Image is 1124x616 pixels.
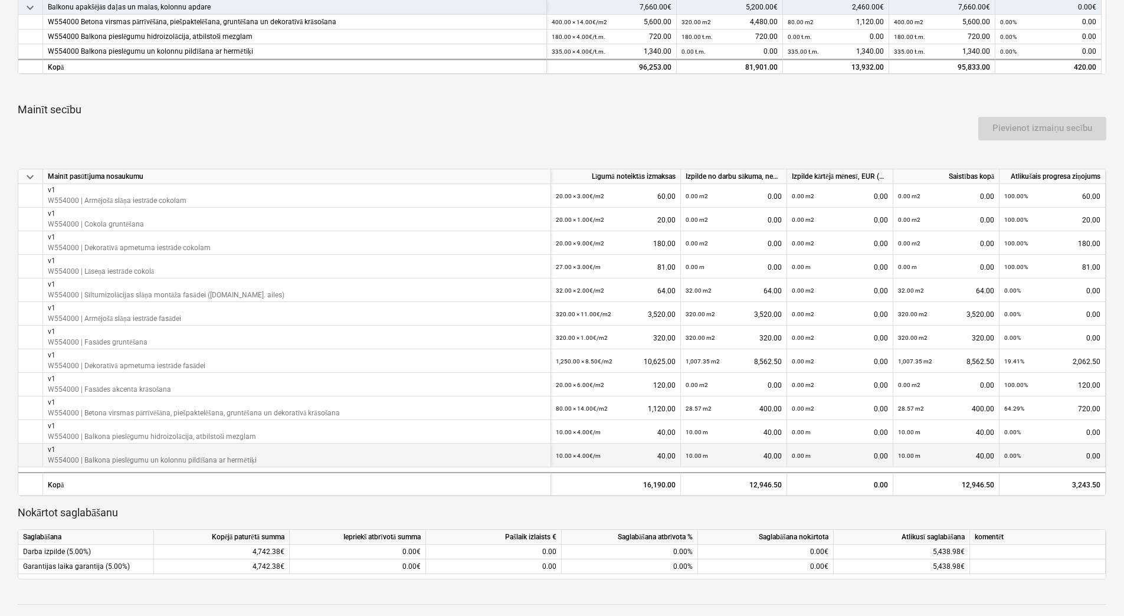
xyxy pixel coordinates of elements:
[556,193,604,199] small: 20.00 × 3.00€ / m2
[681,15,778,30] div: 4,480.00
[1004,255,1100,279] div: 81.00
[551,169,681,184] div: Līgumā noteiktās izmaksas
[1004,278,1100,303] div: 0.00
[290,545,426,559] div: 0.00€
[686,349,782,373] div: 8,562.50
[834,559,970,574] div: 5,438.98€
[48,290,284,300] p: W554000 | Siltumizolācijas slāņa montāža fasādei ([DOMAIN_NAME]. ailes)
[1004,231,1100,255] div: 180.00
[23,169,37,184] span: keyboard_arrow_down
[792,382,814,388] small: 0.00 m2
[898,326,994,350] div: 320.00
[792,473,888,497] div: 0.00
[898,373,994,397] div: 0.00
[48,15,542,30] div: W554000 Betona virsmas pārrīvēšāna, piešpaktelēšana, gruntēšana un dekoratīvā krāsošana
[686,231,782,255] div: 0.00
[792,429,811,435] small: 0.00 m
[556,208,676,232] div: 20.00
[681,34,713,40] small: 180.00 t.m.
[788,48,819,55] small: 335.00 t.m.
[681,19,711,25] small: 320.00 m2
[1065,559,1124,616] div: Chat Widget
[154,530,290,545] div: Kopējā paturētā summa
[154,559,290,574] div: 4,742.38€
[1004,287,1021,294] small: 0.00%
[792,255,888,279] div: 0.00
[48,313,181,323] p: W554000 | Armējošā slāņa iestrāde fasādei
[1004,326,1100,350] div: 0.00
[686,358,720,365] small: 1,007.35 m2
[834,545,970,559] div: 5,438.98€
[1004,349,1100,373] div: 2,062.50
[48,337,148,347] p: W554000 | Fasādes gruntēšana
[898,444,994,468] div: 40.00
[552,30,671,44] div: 720.00
[898,184,994,208] div: 0.00
[1004,240,1028,247] small: 100.00%
[686,217,708,223] small: 0.00 m2
[686,420,782,444] div: 40.00
[681,472,787,496] div: 12,946.50
[898,397,994,421] div: 400.00
[48,398,340,408] p: v1
[787,169,893,184] div: Izpilde kārtējā mēnesī, EUR (bez PVN)
[48,445,257,455] p: v1
[898,208,994,232] div: 0.00
[788,44,884,59] div: 1,340.00
[48,431,256,441] p: W554000 | Balkona pieslēgumu hidroizolācija, atbilstoši mezglam
[898,264,917,270] small: 0.00 m
[686,255,782,279] div: 0.00
[681,48,706,55] small: 0.00 t.m.
[681,60,778,75] div: 81,901.00
[556,373,676,397] div: 120.00
[556,358,612,365] small: 1,250.00 × 8.50€ / m2
[686,453,708,459] small: 10.00 m
[552,19,607,25] small: 400.00 × 14.00€ / m2
[698,545,834,559] div: 0.00€
[894,15,990,30] div: 5,600.00
[556,382,604,388] small: 20.00 × 6.00€ / m2
[686,382,708,388] small: 0.00 m2
[48,232,211,243] p: v1
[894,44,990,59] div: 1,340.00
[792,326,888,350] div: 0.00
[18,545,154,559] div: Darba izpilde (5.00%)
[1000,60,1096,75] div: 420.00
[290,530,426,545] div: Iepriekš atbrīvotā summa
[1004,193,1028,199] small: 100.00%
[48,361,205,371] p: W554000 | Dekoratīvā apmetuma iestrāde fasādei
[431,559,556,574] div: 0.00
[18,506,1106,520] p: Nokārtot saglabāšanu
[686,311,715,317] small: 320.00 m2
[1000,34,1017,40] small: 0.00%
[686,397,782,421] div: 400.00
[1004,208,1100,232] div: 20.00
[48,185,186,195] p: v1
[556,420,676,444] div: 40.00
[1004,335,1021,341] small: 0.00%
[792,444,888,468] div: 0.00
[48,209,144,219] p: v1
[48,455,257,465] p: W554000 | Balkona pieslēgumu un kolonnu pildīšana ar hermētiķi
[681,44,778,59] div: 0.00
[552,60,671,75] div: 96,253.00
[1000,44,1096,59] div: 0.00
[1000,30,1096,44] div: 0.00
[698,559,834,574] div: 0.00€
[681,169,787,184] div: Izpilde no darbu sākuma, neskaitot kārtējā mēneša izpildi
[48,219,144,229] p: W554000 | Cokola gruntēšana
[556,264,601,270] small: 27.00 × 3.00€ / m
[898,453,920,459] small: 10.00 m
[893,472,1000,496] div: 12,946.50
[686,208,782,232] div: 0.00
[48,280,284,290] p: v1
[43,169,551,184] div: Mainīt pasūtījuma nosaukumu
[686,373,782,397] div: 0.00
[898,358,932,365] small: 1,007.35 m2
[48,195,186,205] p: W554000 | Armējošā slāņa iestrāde cokolam
[898,240,920,247] small: 0.00 m2
[898,382,920,388] small: 0.00 m2
[686,326,782,350] div: 320.00
[792,373,888,397] div: 0.00
[894,30,990,44] div: 720.00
